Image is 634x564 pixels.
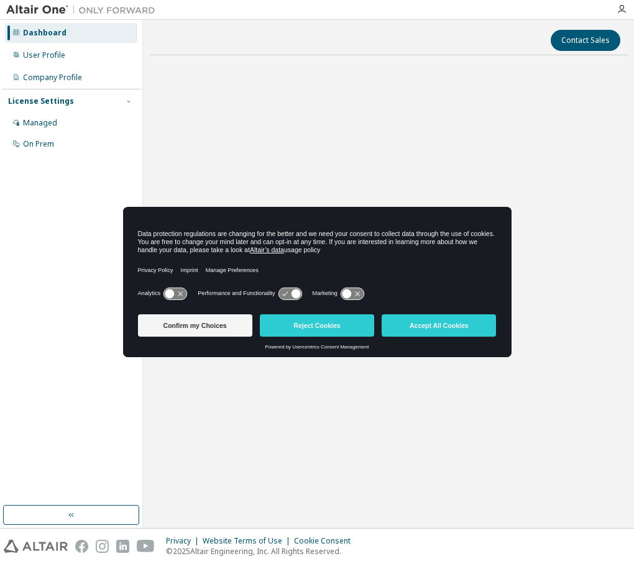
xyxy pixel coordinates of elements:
[294,536,358,546] div: Cookie Consent
[23,50,65,60] div: User Profile
[8,96,74,106] div: License Settings
[23,118,57,128] div: Managed
[4,540,68,553] img: altair_logo.svg
[166,536,203,546] div: Privacy
[551,30,620,51] button: Contact Sales
[23,73,82,83] div: Company Profile
[203,536,294,546] div: Website Terms of Use
[6,4,162,16] img: Altair One
[75,540,88,553] img: facebook.svg
[116,540,129,553] img: linkedin.svg
[23,139,54,149] div: On Prem
[96,540,109,553] img: instagram.svg
[23,28,67,38] div: Dashboard
[137,540,155,553] img: youtube.svg
[166,546,358,557] p: © 2025 Altair Engineering, Inc. All Rights Reserved.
